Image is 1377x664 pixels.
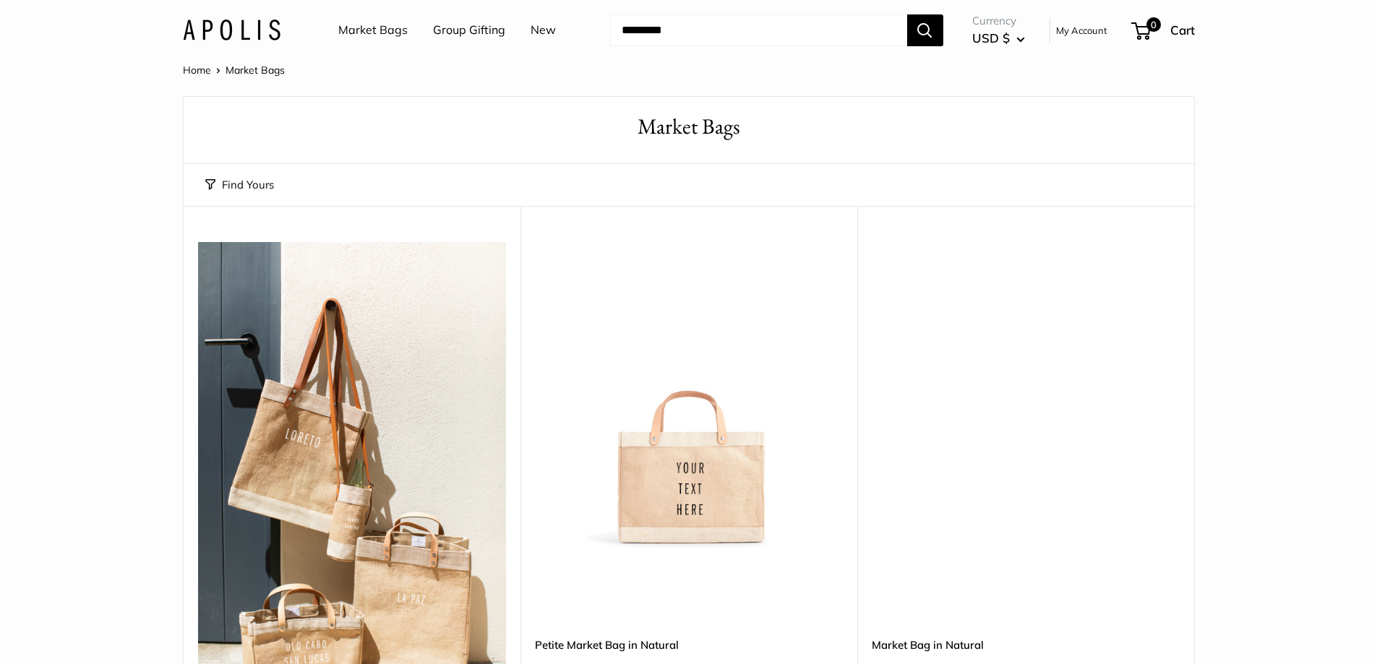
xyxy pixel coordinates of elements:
[872,637,1180,653] a: Market Bag in Natural
[205,111,1172,142] h1: Market Bags
[907,14,943,46] button: Search
[338,20,408,41] a: Market Bags
[1170,22,1195,38] span: Cart
[183,64,211,77] a: Home
[205,175,274,195] button: Find Yours
[535,637,843,653] a: Petite Market Bag in Natural
[183,61,285,79] nav: Breadcrumb
[1056,22,1107,39] a: My Account
[972,27,1025,50] button: USD $
[535,242,843,550] img: Petite Market Bag in Natural
[1146,17,1160,32] span: 0
[872,242,1180,550] a: Market Bag in NaturalMarket Bag in Natural
[535,242,843,550] a: Petite Market Bag in Naturaldescription_Effortless style that elevates every moment
[972,11,1025,31] span: Currency
[610,14,907,46] input: Search...
[1133,19,1195,42] a: 0 Cart
[972,30,1010,46] span: USD $
[183,20,280,40] img: Apolis
[433,20,505,41] a: Group Gifting
[531,20,556,41] a: New
[226,64,285,77] span: Market Bags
